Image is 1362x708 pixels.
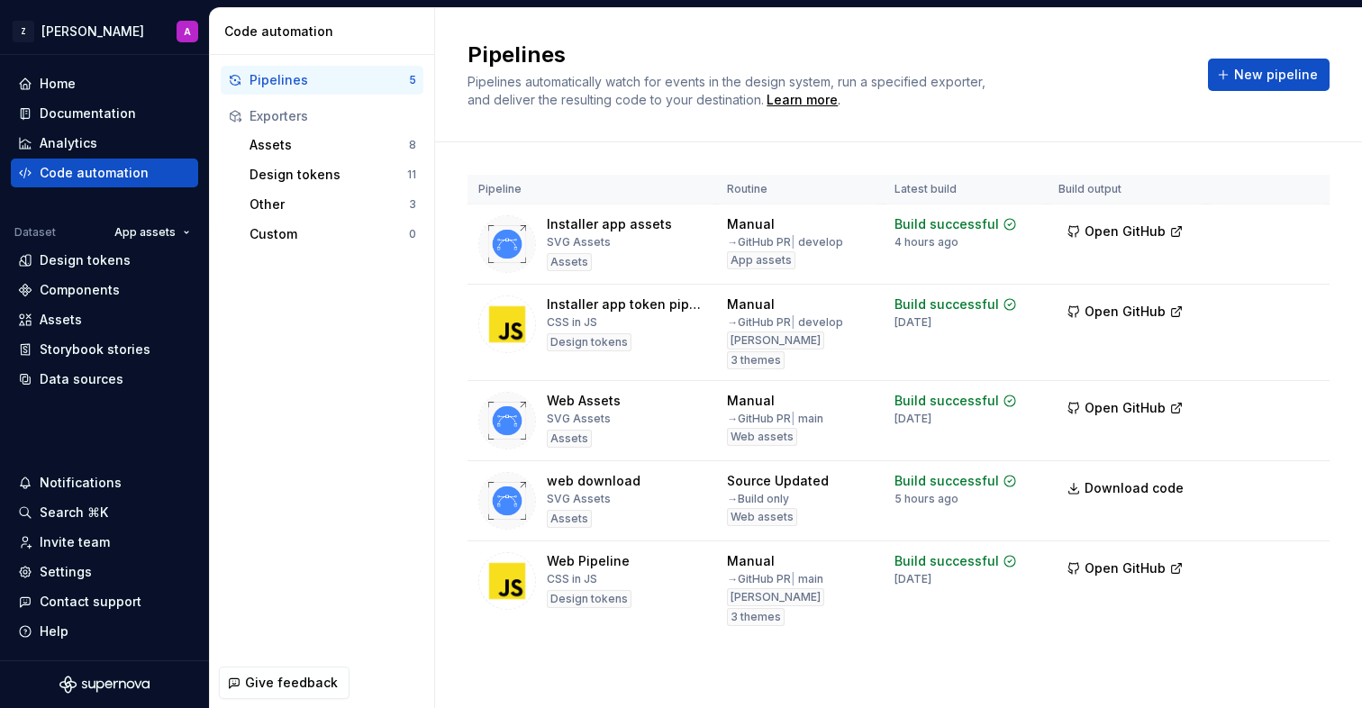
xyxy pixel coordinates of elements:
[767,91,838,109] div: Learn more
[11,617,198,646] button: Help
[59,676,150,694] svg: Supernova Logo
[1058,306,1192,322] a: Open GitHub
[219,667,350,699] button: Give feedback
[547,472,640,490] div: web download
[40,504,108,522] div: Search ⌘K
[547,590,631,608] div: Design tokens
[894,492,958,506] div: 5 hours ago
[1058,392,1192,424] button: Open GitHub
[11,335,198,364] a: Storybook stories
[1058,552,1192,585] button: Open GitHub
[727,315,843,330] div: → GitHub PR develop
[11,305,198,334] a: Assets
[764,94,840,107] span: .
[250,195,409,213] div: Other
[547,492,611,506] div: SVG Assets
[1085,399,1166,417] span: Open GitHub
[1085,222,1166,241] span: Open GitHub
[894,552,999,570] div: Build successful
[11,69,198,98] a: Home
[106,220,198,245] button: App assets
[727,235,843,250] div: → GitHub PR develop
[791,315,795,329] span: |
[114,225,176,240] span: App assets
[11,159,198,187] a: Code automation
[791,235,795,249] span: |
[894,295,999,313] div: Build successful
[547,510,592,528] div: Assets
[40,134,97,152] div: Analytics
[40,370,123,388] div: Data sources
[250,225,409,243] div: Custom
[40,622,68,640] div: Help
[727,508,797,526] div: Web assets
[242,220,423,249] button: Custom0
[727,472,829,490] div: Source Updated
[547,215,672,233] div: Installer app assets
[547,430,592,448] div: Assets
[11,276,198,304] a: Components
[1058,295,1192,328] button: Open GitHub
[11,528,198,557] a: Invite team
[727,251,795,269] div: App assets
[250,166,407,184] div: Design tokens
[40,281,120,299] div: Components
[727,412,823,426] div: → GitHub PR main
[11,99,198,128] a: Documentation
[1085,303,1166,321] span: Open GitHub
[250,71,409,89] div: Pipelines
[547,235,611,250] div: SVG Assets
[1058,563,1192,578] a: Open GitHub
[184,24,191,39] div: A
[14,225,56,240] div: Dataset
[40,474,122,492] div: Notifications
[11,365,198,394] a: Data sources
[894,315,931,330] div: [DATE]
[409,138,416,152] div: 8
[40,164,149,182] div: Code automation
[894,215,999,233] div: Build successful
[884,175,1048,204] th: Latest build
[547,333,631,351] div: Design tokens
[547,295,705,313] div: Installer app token pipeline
[791,572,795,585] span: |
[727,331,824,349] div: [PERSON_NAME]
[894,412,931,426] div: [DATE]
[727,492,789,506] div: → Build only
[547,412,611,426] div: SVG Assets
[11,558,198,586] a: Settings
[11,468,198,497] button: Notifications
[221,66,423,95] button: Pipelines5
[727,428,797,446] div: Web assets
[245,674,338,692] span: Give feedback
[250,136,409,154] div: Assets
[547,315,597,330] div: CSS in JS
[547,552,630,570] div: Web Pipeline
[11,129,198,158] a: Analytics
[242,190,423,219] button: Other3
[409,73,416,87] div: 5
[716,175,883,204] th: Routine
[242,131,423,159] button: Assets8
[1058,226,1192,241] a: Open GitHub
[468,175,716,204] th: Pipeline
[547,572,597,586] div: CSS in JS
[40,563,92,581] div: Settings
[894,235,958,250] div: 4 hours ago
[409,197,416,212] div: 3
[40,533,110,551] div: Invite team
[731,610,781,624] span: 3 themes
[894,392,999,410] div: Build successful
[1058,472,1195,504] a: Download code
[727,295,775,313] div: Manual
[727,552,775,570] div: Manual
[1058,215,1192,248] button: Open GitHub
[468,74,989,107] span: Pipelines automatically watch for events in the design system, run a specified exporter, and deli...
[250,107,416,125] div: Exporters
[40,311,82,329] div: Assets
[727,588,824,606] div: [PERSON_NAME]
[242,160,423,189] button: Design tokens11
